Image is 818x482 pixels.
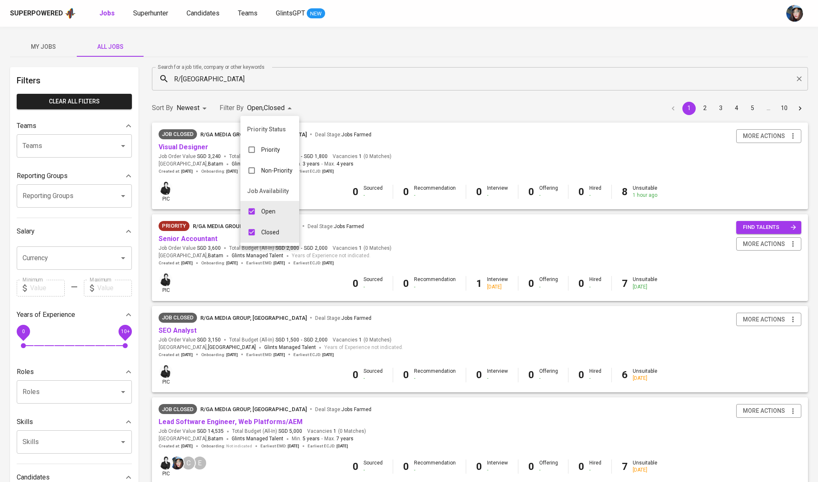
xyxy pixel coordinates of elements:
[261,146,280,154] p: Priority
[240,181,299,201] li: Job Availability
[261,166,293,175] p: Non-Priority
[261,207,275,216] p: Open
[240,119,299,139] li: Priority Status
[261,228,279,236] p: Closed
